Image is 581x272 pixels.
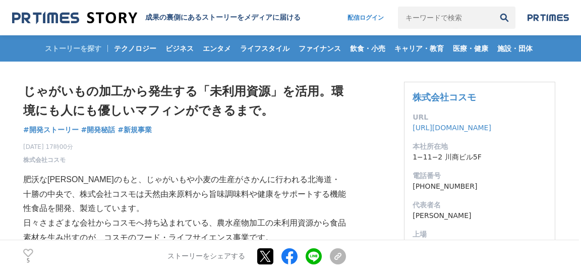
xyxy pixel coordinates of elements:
[295,44,345,53] span: ファイナンス
[346,35,389,62] a: 飲食・小売
[236,35,294,62] a: ライフスタイル
[295,35,345,62] a: ファイナンス
[23,258,33,263] p: 5
[493,35,537,62] a: 施設・団体
[23,125,79,134] span: #開発ストーリー
[493,7,515,29] button: 検索
[81,125,115,134] span: #開発秘話
[413,210,547,221] dd: [PERSON_NAME]
[12,11,301,25] a: 成果の裏側にあるストーリーをメディアに届ける 成果の裏側にあるストーリーをメディアに届ける
[81,125,115,135] a: #開発秘話
[413,200,547,210] dt: 代表者名
[167,252,245,261] p: ストーリーをシェアする
[199,44,235,53] span: エンタメ
[23,82,346,121] h1: じゃがいもの加工から発生する「未利用資源」を活用。環境にも人にも優しいマフィンができるまで。
[413,124,491,132] a: [URL][DOMAIN_NAME]
[337,7,394,29] a: 配信ログイン
[199,35,235,62] a: エンタメ
[413,92,476,102] a: 株式会社コスモ
[12,11,137,25] img: 成果の裏側にあるストーリーをメディアに届ける
[110,35,160,62] a: テクノロジー
[23,125,79,135] a: #開発ストーリー
[413,112,547,123] dt: URL
[449,44,492,53] span: 医療・健康
[161,35,198,62] a: ビジネス
[161,44,198,53] span: ビジネス
[413,171,547,181] dt: 電話番号
[110,44,160,53] span: テクノロジー
[398,7,493,29] input: キーワードで検索
[390,35,448,62] a: キャリア・教育
[346,44,389,53] span: 飲食・小売
[413,181,547,192] dd: [PHONE_NUMBER]
[118,125,152,135] a: #新規事業
[23,173,346,216] p: 肥沃な[PERSON_NAME]のもと、じゃがいもや小麦の生産がさかんに行われる北海道・十勝の中央で、株式会社コスモは天然由来原料から旨味調味料や健康をサポートする機能性食品を開発、製造しています。
[528,14,569,22] img: prtimes
[23,142,73,151] span: [DATE] 17時00分
[118,125,152,134] span: #新規事業
[413,229,547,240] dt: 上場
[236,44,294,53] span: ライフスタイル
[390,44,448,53] span: キャリア・教育
[413,141,547,152] dt: 本社所在地
[23,216,346,245] p: 日々さまざまな会社からコスモへ持ち込まれている、農水産物加工の未利用資源から食品素材を生み出すのが、コスモのフード・ライフサイエンス事業です。
[413,152,547,162] dd: 1−11−2 川商ビル5F
[145,13,301,22] h2: 成果の裏側にあるストーリーをメディアに届ける
[493,44,537,53] span: 施設・団体
[23,155,66,165] a: 株式会社コスモ
[449,35,492,62] a: 医療・健康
